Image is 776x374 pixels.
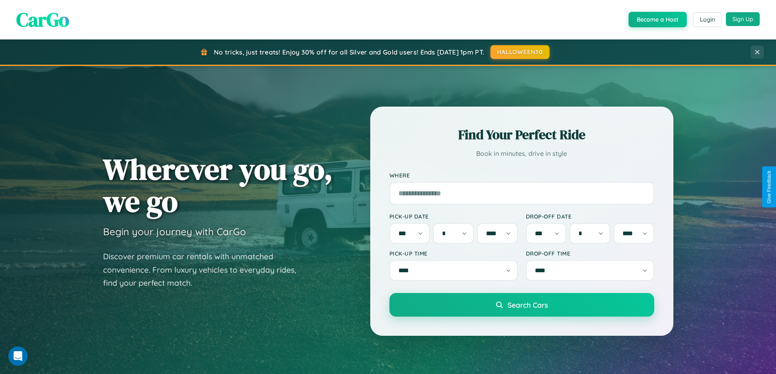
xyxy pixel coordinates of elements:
label: Where [389,172,654,179]
p: Book in minutes, drive in style [389,148,654,160]
span: CarGo [16,6,69,33]
button: Sign Up [726,12,760,26]
button: Search Cars [389,293,654,317]
span: Search Cars [508,300,548,309]
h3: Begin your journey with CarGo [103,225,246,238]
label: Pick-up Time [389,250,518,257]
span: No tricks, just treats! Enjoy 30% off for all Silver and Gold users! Ends [DATE] 1pm PT. [214,48,484,56]
button: HALLOWEEN30 [490,45,550,59]
label: Pick-up Date [389,213,518,220]
h1: Wherever you go, we go [103,153,333,217]
button: Login [693,12,722,27]
iframe: Intercom live chat [8,346,28,366]
label: Drop-off Date [526,213,654,220]
p: Discover premium car rentals with unmatched convenience. From luxury vehicles to everyday rides, ... [103,250,307,290]
label: Drop-off Time [526,250,654,257]
h2: Find Your Perfect Ride [389,126,654,144]
div: Give Feedback [766,171,772,203]
button: Become a Host [629,12,687,27]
